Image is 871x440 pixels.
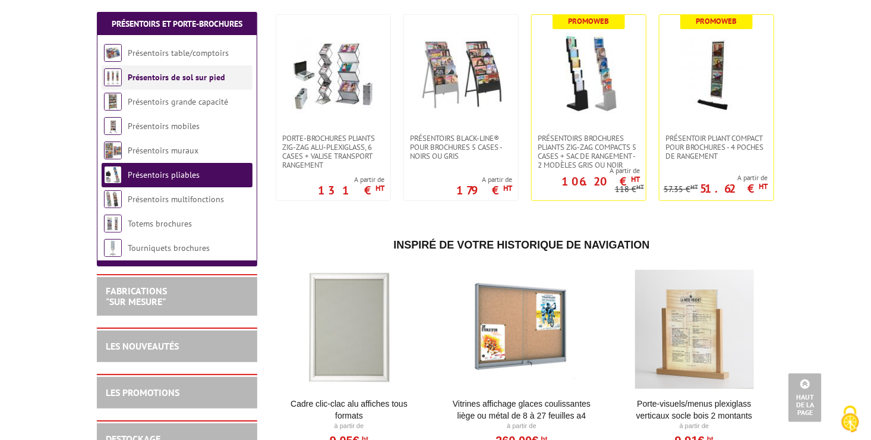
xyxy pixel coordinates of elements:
[659,134,774,161] a: Présentoir pliant compact pour brochures - 4 poches de rangement
[538,134,640,169] span: Présentoirs brochures pliants Zig-Zag compacts 5 cases + sac de rangement - 2 Modèles Gris ou Noir
[282,134,384,169] span: Porte-Brochures pliants ZIG-ZAG Alu-Plexiglass, 6 cases + valise transport rangement
[104,68,122,86] img: Présentoirs de sol sur pied
[128,72,225,83] a: Présentoirs de sol sur pied
[128,48,229,58] a: Présentoirs table/comptoirs
[700,185,768,192] p: 51.62 €
[532,166,640,175] span: A partir de
[664,185,698,194] p: 57.35 €
[621,398,768,422] a: Porte-Visuels/Menus Plexiglass Verticaux Socle Bois 2 Montants
[561,178,640,185] p: 106.20 €
[106,285,167,307] a: FABRICATIONS"Sur Mesure"
[128,194,224,205] a: Présentoirs multifonctions
[104,93,122,111] img: Présentoirs grande capacité
[636,183,644,191] sup: HT
[393,239,649,251] span: Inspiré de votre historique de navigation
[456,175,512,184] span: A partir de
[128,169,200,180] a: Présentoirs pliables
[375,183,384,193] sup: HT
[112,18,242,29] a: Présentoirs et Porte-brochures
[696,16,737,26] b: Promoweb
[104,142,122,159] img: Présentoirs muraux
[664,173,768,183] span: A partir de
[104,44,122,62] img: Présentoirs table/comptoirs
[675,33,758,116] img: Présentoir pliant compact pour brochures - 4 poches de rangement
[631,174,640,184] sup: HT
[404,134,518,161] a: Présentoirs Black-Line® pour brochures 5 Cases - Noirs ou Gris
[532,134,646,169] a: Présentoirs brochures pliants Zig-Zag compacts 5 cases + sac de rangement - 2 Modèles Gris ou Noir
[276,422,422,431] p: À partir de
[318,175,384,184] span: A partir de
[419,33,503,116] img: Présentoirs Black-Line® pour brochures 5 Cases - Noirs ou Gris
[410,134,512,161] span: Présentoirs Black-Line® pour brochures 5 Cases - Noirs ou Gris
[128,243,210,253] a: Tourniquets brochures
[835,404,865,434] img: Cookies (fenêtre modale)
[104,215,122,232] img: Totems brochures
[621,422,768,431] p: À partir de
[449,422,595,431] p: À partir de
[503,183,512,193] sup: HT
[456,187,512,194] p: 179 €
[128,121,200,131] a: Présentoirs mobiles
[690,183,698,191] sup: HT
[759,181,768,191] sup: HT
[665,134,768,161] span: Présentoir pliant compact pour brochures - 4 poches de rangement
[104,239,122,257] img: Tourniquets brochures
[104,117,122,135] img: Présentoirs mobiles
[318,187,384,194] p: 131 €
[449,398,595,422] a: Vitrines affichage glaces coulissantes liège ou métal de 8 à 27 feuilles A4
[547,33,630,116] img: Présentoirs brochures pliants Zig-Zag compacts 5 cases + sac de rangement - 2 Modèles Gris ou Noir
[104,166,122,184] img: Présentoirs pliables
[128,96,228,107] a: Présentoirs grande capacité
[829,400,871,440] button: Cookies (fenêtre modale)
[788,373,822,422] a: Haut de la page
[128,218,192,229] a: Totems brochures
[615,185,644,194] p: 118 €
[276,398,422,422] a: Cadre Clic-Clac Alu affiches tous formats
[292,33,375,116] img: Porte-Brochures pliants ZIG-ZAG Alu-Plexiglass, 6 cases + valise transport rangement
[106,340,179,352] a: LES NOUVEAUTÉS
[104,190,122,208] img: Présentoirs multifonctions
[106,386,179,398] a: LES PROMOTIONS
[128,145,198,156] a: Présentoirs muraux
[569,16,610,26] b: Promoweb
[276,134,390,169] a: Porte-Brochures pliants ZIG-ZAG Alu-Plexiglass, 6 cases + valise transport rangement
